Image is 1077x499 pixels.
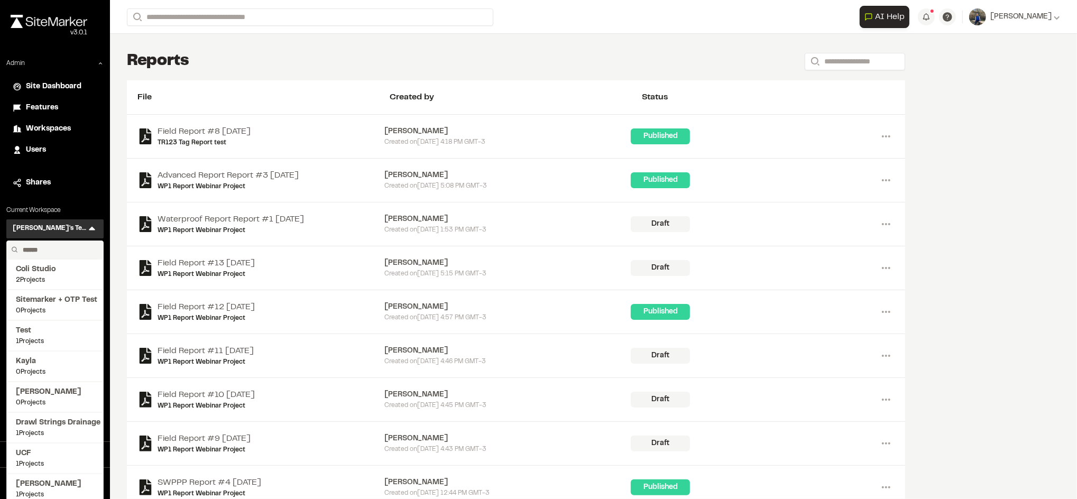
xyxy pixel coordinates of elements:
[990,11,1052,23] span: [PERSON_NAME]
[158,445,251,455] a: WP1 Report Webinar Project
[26,123,71,135] span: Workspaces
[26,144,46,156] span: Users
[631,436,690,451] div: Draft
[158,301,255,313] a: Field Report #12 [DATE]
[26,177,51,189] span: Shares
[13,224,87,234] h3: [PERSON_NAME]'s Test
[6,206,104,215] p: Current Workspace
[16,356,94,377] a: Kayla0Projects
[16,306,94,316] span: 0 Projects
[158,213,304,226] a: Waterproof Report Report #1 [DATE]
[631,172,690,188] div: Published
[158,489,261,498] a: WP1 Report Webinar Project
[16,294,94,316] a: Sitemarker + OTP Test0Projects
[384,170,631,181] div: [PERSON_NAME]
[16,325,94,337] span: Test
[384,214,631,225] div: [PERSON_NAME]
[13,144,97,156] a: Users
[16,325,94,346] a: Test1Projects
[969,8,986,25] img: User
[158,226,304,235] a: WP1 Report Webinar Project
[384,433,631,445] div: [PERSON_NAME]
[631,216,690,232] div: Draft
[384,301,631,313] div: [PERSON_NAME]
[631,260,690,276] div: Draft
[16,459,94,469] span: 1 Projects
[642,91,895,104] div: Status
[631,128,690,144] div: Published
[127,51,189,72] h1: Reports
[158,401,255,411] a: WP1 Report Webinar Project
[875,11,905,23] span: AI Help
[384,357,631,366] div: Created on [DATE] 4:46 PM GMT-3
[26,81,81,93] span: Site Dashboard
[6,59,25,68] p: Admin
[631,392,690,408] div: Draft
[384,345,631,357] div: [PERSON_NAME]
[158,357,254,367] a: WP1 Report Webinar Project
[13,81,97,93] a: Site Dashboard
[158,125,251,138] a: Field Report #8 [DATE]
[16,478,94,490] span: [PERSON_NAME]
[16,386,94,408] a: [PERSON_NAME]0Projects
[16,448,94,459] span: UCF
[16,448,94,469] a: UCF1Projects
[16,275,94,285] span: 2 Projects
[158,476,261,489] a: SWPPP Report #4 [DATE]
[631,479,690,495] div: Published
[384,401,631,410] div: Created on [DATE] 4:45 PM GMT-3
[16,417,94,438] a: Drawl Strings Drainage1Projects
[127,8,146,26] button: Search
[158,257,255,270] a: Field Report #13 [DATE]
[13,123,97,135] a: Workspaces
[384,225,631,235] div: Created on [DATE] 1:53 PM GMT-3
[158,345,254,357] a: Field Report #11 [DATE]
[16,398,94,408] span: 0 Projects
[13,177,97,189] a: Shares
[390,91,642,104] div: Created by
[16,294,94,306] span: Sitemarker + OTP Test
[137,91,390,104] div: File
[16,417,94,429] span: Drawl Strings Drainage
[158,389,255,401] a: Field Report #10 [DATE]
[969,8,1060,25] button: [PERSON_NAME]
[158,182,299,191] a: WP1 Report Webinar Project
[16,429,94,438] span: 1 Projects
[860,6,909,28] button: Open AI Assistant
[16,386,94,398] span: [PERSON_NAME]
[384,137,631,147] div: Created on [DATE] 4:18 PM GMT-3
[805,53,824,70] button: Search
[16,264,94,285] a: Coli Studio2Projects
[860,6,914,28] div: Open AI Assistant
[384,269,631,279] div: Created on [DATE] 5:15 PM GMT-3
[11,28,87,38] div: Oh geez...please don't...
[16,367,94,377] span: 0 Projects
[11,15,87,28] img: rebrand.png
[158,313,255,323] a: WP1 Report Webinar Project
[384,488,631,498] div: Created on [DATE] 12:44 PM GMT-3
[16,356,94,367] span: Kayla
[158,432,251,445] a: Field Report #9 [DATE]
[16,264,94,275] span: Coli Studio
[158,169,299,182] a: Advanced Report Report #3 [DATE]
[631,304,690,320] div: Published
[26,102,58,114] span: Features
[158,270,255,279] a: WP1 Report Webinar Project
[384,126,631,137] div: [PERSON_NAME]
[384,389,631,401] div: [PERSON_NAME]
[384,181,631,191] div: Created on [DATE] 5:08 PM GMT-3
[384,445,631,454] div: Created on [DATE] 4:43 PM GMT-3
[13,102,97,114] a: Features
[16,337,94,346] span: 1 Projects
[384,313,631,322] div: Created on [DATE] 4:57 PM GMT-3
[158,138,251,147] a: TR123 Tag Report test
[631,348,690,364] div: Draft
[384,477,631,488] div: [PERSON_NAME]
[384,257,631,269] div: [PERSON_NAME]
